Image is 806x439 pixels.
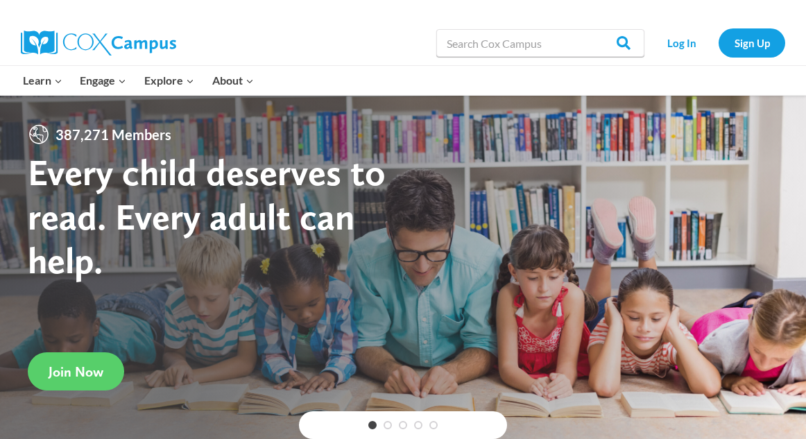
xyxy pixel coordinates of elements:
a: 5 [429,421,438,429]
a: Log In [651,28,712,57]
a: 1 [368,421,377,429]
a: 2 [384,421,392,429]
span: Learn [23,71,62,89]
span: Engage [80,71,126,89]
a: Join Now [28,352,124,390]
span: About [212,71,254,89]
span: Join Now [49,363,103,380]
img: Cox Campus [21,31,176,55]
input: Search Cox Campus [436,29,644,57]
nav: Secondary Navigation [651,28,785,57]
a: 3 [399,421,407,429]
span: Explore [144,71,194,89]
a: Sign Up [719,28,785,57]
span: 387,271 Members [50,123,177,146]
a: 4 [414,421,422,429]
nav: Primary Navigation [14,66,262,95]
strong: Every child deserves to read. Every adult can help. [28,150,386,282]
